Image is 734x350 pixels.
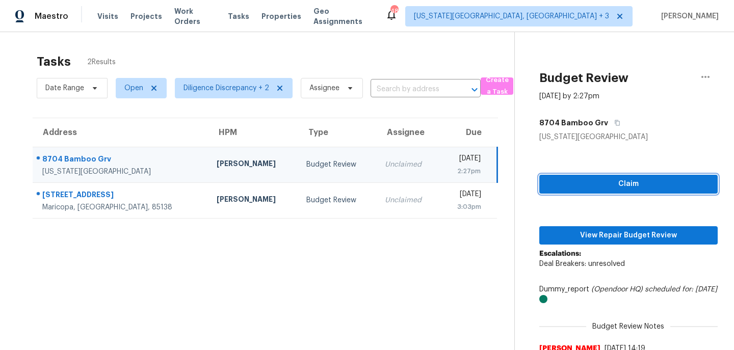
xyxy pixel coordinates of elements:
div: Budget Review [306,195,369,205]
div: 2:27pm [448,166,481,176]
span: Geo Assignments [313,6,373,26]
div: Dummy_report [539,284,718,305]
span: Budget Review Notes [586,321,670,332]
th: Due [440,118,497,147]
button: Copy Address [608,114,622,132]
span: Claim [547,178,710,191]
span: [PERSON_NAME] [657,11,719,21]
div: 3:03pm [448,202,481,212]
button: Claim [539,175,718,194]
th: HPM [208,118,298,147]
div: [US_STATE][GEOGRAPHIC_DATA] [539,132,718,142]
div: Unclaimed [385,195,432,205]
span: Properties [261,11,301,21]
h2: Budget Review [539,73,628,83]
div: [STREET_ADDRESS] [42,190,200,202]
i: scheduled for: [DATE] [645,286,717,293]
span: Date Range [45,83,84,93]
span: Work Orders [174,6,216,26]
div: 8704 Bamboo Grv [42,154,200,167]
div: Budget Review [306,159,369,170]
span: Maestro [35,11,68,21]
span: Projects [130,11,162,21]
div: [US_STATE][GEOGRAPHIC_DATA] [42,167,200,177]
span: Create a Task [486,74,508,98]
button: Open [467,83,482,97]
div: Maricopa, [GEOGRAPHIC_DATA], 85138 [42,202,200,212]
div: [DATE] by 2:27pm [539,91,599,101]
th: Type [298,118,377,147]
button: View Repair Budget Review [539,226,718,245]
span: Assignee [309,83,339,93]
span: [US_STATE][GEOGRAPHIC_DATA], [GEOGRAPHIC_DATA] + 3 [414,11,609,21]
button: Create a Task [481,77,513,95]
b: Escalations: [539,250,581,257]
div: [PERSON_NAME] [217,194,290,207]
span: Diligence Discrepancy + 2 [183,83,269,93]
div: [PERSON_NAME] [217,158,290,171]
span: View Repair Budget Review [547,229,710,242]
span: Tasks [228,13,249,20]
div: [DATE] [448,153,481,166]
h2: Tasks [37,57,71,67]
i: (Opendoor HQ) [591,286,643,293]
div: 48 [390,6,398,16]
div: Unclaimed [385,159,432,170]
input: Search by address [371,82,452,97]
div: [DATE] [448,189,481,202]
span: Deal Breakers: unresolved [539,260,625,267]
span: 2 Results [87,57,116,67]
span: Visits [97,11,118,21]
h5: 8704 Bamboo Grv [539,118,608,128]
span: Open [124,83,143,93]
th: Address [33,118,208,147]
th: Assignee [377,118,440,147]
